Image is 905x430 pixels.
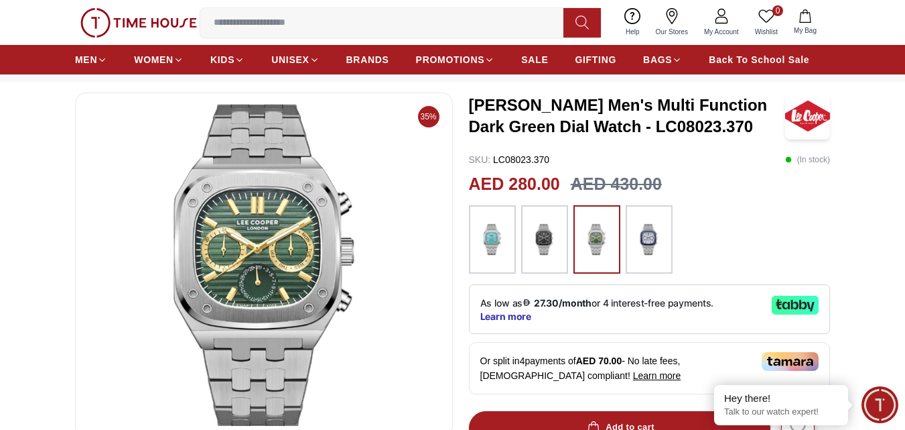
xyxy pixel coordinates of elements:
button: My Bag [786,7,825,38]
span: PROMOTIONS [416,53,485,66]
span: KIDS [210,53,234,66]
a: GIFTING [575,48,616,72]
div: Or split in 4 payments of - No late fees, [DEMOGRAPHIC_DATA] compliant! [469,342,831,394]
img: Lee Cooper Men's Multi Function Blue Dial Watch - LC08023.300 [86,104,441,426]
span: AED 70.00 [576,356,622,366]
a: PROMOTIONS [416,48,495,72]
a: KIDS [210,48,245,72]
a: WOMEN [134,48,184,72]
div: Hey there! [724,392,838,405]
span: UNISEX [271,53,309,66]
a: 0Wishlist [747,5,786,40]
img: ... [632,212,666,267]
span: My Bag [788,25,822,36]
img: ... [80,8,197,38]
a: Back To School Sale [709,48,809,72]
span: Learn more [633,370,681,381]
a: BAGS [643,48,682,72]
img: ... [580,212,614,267]
a: MEN [75,48,107,72]
h3: [PERSON_NAME] Men's Multi Function Dark Green Dial Watch - LC08023.370 [469,95,786,138]
span: WOMEN [134,53,173,66]
p: LC08023.370 [469,153,550,166]
h3: AED 430.00 [571,172,662,197]
span: Help [620,27,645,37]
span: BAGS [643,53,672,66]
span: My Account [699,27,744,37]
span: MEN [75,53,97,66]
span: BRANDS [346,53,389,66]
p: ( In stock ) [785,153,830,166]
a: BRANDS [346,48,389,72]
h2: AED 280.00 [469,172,560,197]
img: Lee Cooper Men's Multi Function Dark Green Dial Watch - LC08023.370 [785,93,830,140]
a: Help [618,5,648,40]
span: 0 [772,5,783,16]
span: 35% [418,106,439,127]
span: Wishlist [750,27,783,37]
a: Our Stores [648,5,696,40]
p: Talk to our watch expert! [724,407,838,418]
span: GIFTING [575,53,616,66]
img: Tamara [762,352,819,371]
img: ... [528,212,561,267]
div: Chat Widget [861,386,898,423]
img: ... [476,212,509,267]
a: SALE [521,48,548,72]
a: UNISEX [271,48,319,72]
span: Our Stores [650,27,693,37]
span: SKU : [469,154,491,165]
span: SALE [521,53,548,66]
span: Back To School Sale [709,53,809,66]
